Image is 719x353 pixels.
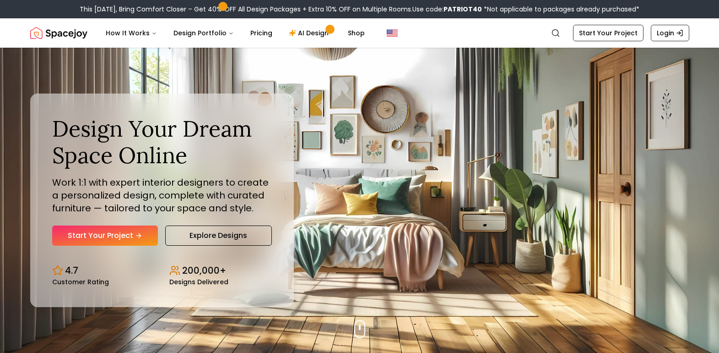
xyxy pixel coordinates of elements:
[52,279,109,285] small: Customer Rating
[341,24,372,42] a: Shop
[98,24,372,42] nav: Main
[30,24,87,42] img: Spacejoy Logo
[52,176,272,215] p: Work 1:1 with expert interior designers to create a personalized design, complete with curated fu...
[573,25,643,41] a: Start Your Project
[52,226,158,246] a: Start Your Project
[412,5,482,14] span: Use code:
[651,25,689,41] a: Login
[52,257,272,285] div: Design stats
[80,5,639,14] div: This [DATE], Bring Comfort Closer – Get 40% OFF All Design Packages + Extra 10% OFF on Multiple R...
[166,24,241,42] button: Design Portfolio
[30,18,689,48] nav: Global
[281,24,339,42] a: AI Design
[482,5,639,14] span: *Not applicable to packages already purchased*
[182,264,226,277] p: 200,000+
[243,24,280,42] a: Pricing
[65,264,78,277] p: 4.7
[169,279,228,285] small: Designs Delivered
[443,5,482,14] b: PATRIOT40
[165,226,272,246] a: Explore Designs
[98,24,164,42] button: How It Works
[387,28,398,39] img: United States
[30,24,87,42] a: Spacejoy
[52,116,272,168] h1: Design Your Dream Space Online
